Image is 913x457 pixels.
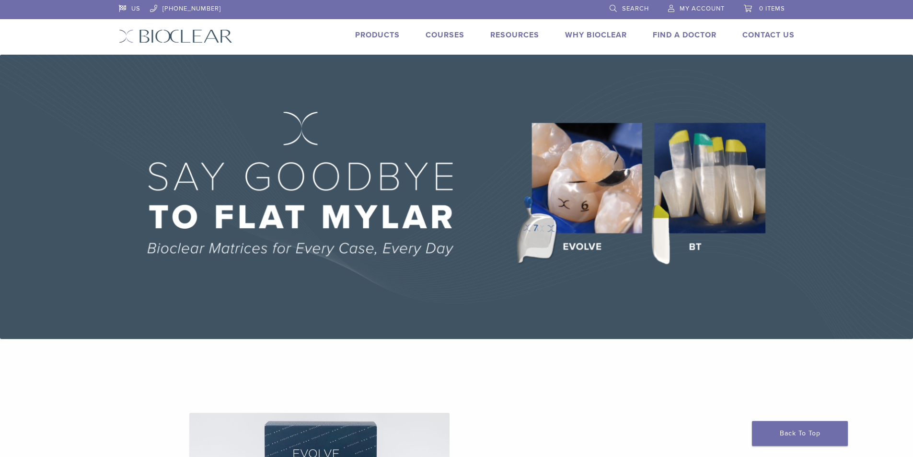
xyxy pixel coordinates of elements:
[752,421,848,446] a: Back To Top
[490,30,539,40] a: Resources
[759,5,785,12] span: 0 items
[355,30,400,40] a: Products
[565,30,627,40] a: Why Bioclear
[622,5,649,12] span: Search
[680,5,725,12] span: My Account
[119,29,232,43] img: Bioclear
[653,30,717,40] a: Find A Doctor
[742,30,795,40] a: Contact Us
[426,30,464,40] a: Courses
